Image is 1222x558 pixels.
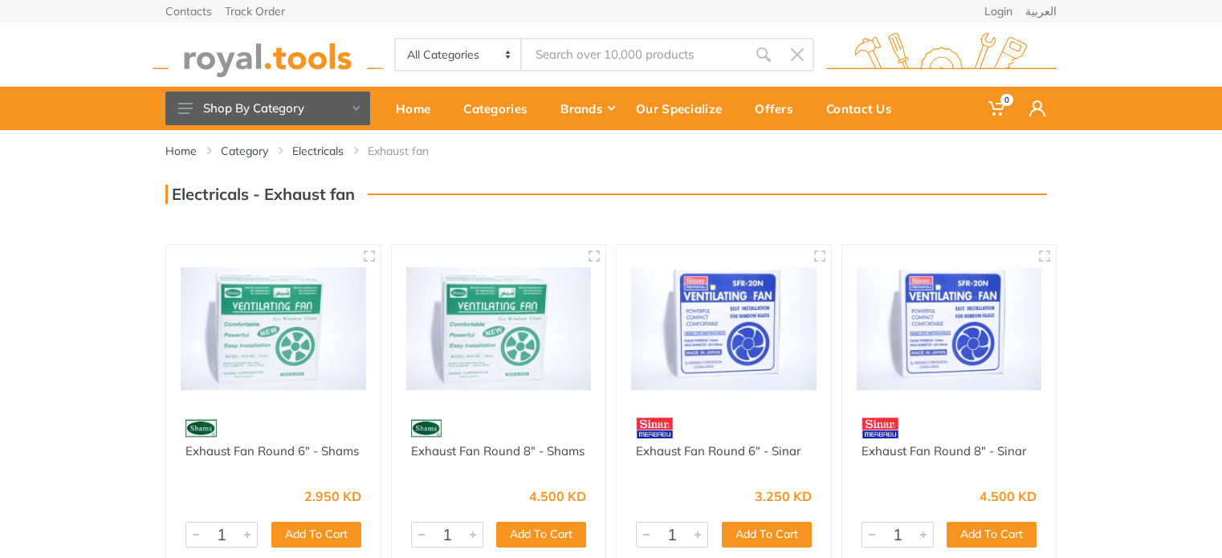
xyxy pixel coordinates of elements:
a: 0 [977,87,1018,130]
img: Royal Tools - Exhaust Fan Round 6 [181,259,366,398]
a: Contacts [165,6,212,17]
span: 0 [1000,94,1013,106]
button: Add To Cart [496,522,586,548]
h3: Electricals - Exhaust fan [165,185,355,204]
img: Royal Tools - Exhaust Fan Round 6 [631,259,817,398]
div: 4.500 KD [980,490,1037,503]
a: Track Order [225,6,285,17]
a: Exhaust Fan Round 6" - Sinar [636,443,800,458]
a: Contact Us [815,87,914,130]
img: 9.webp [411,414,442,442]
div: 3.250 KD [755,490,812,503]
img: royal.tools Logo [153,33,383,77]
img: 9.webp [185,414,217,442]
a: العربية [1025,6,1057,17]
input: Site search [522,38,747,71]
div: 2.950 KD [304,490,361,503]
button: Add To Cart [947,522,1037,548]
button: Shop By Category [165,92,370,125]
div: Contact Us [815,92,914,125]
a: Category [221,143,268,159]
a: Home [385,87,452,130]
a: Exhaust Fan Round 8" - Sinar [862,443,1026,458]
div: Our Specialize [625,92,743,125]
a: Categories [452,87,549,130]
a: Home [165,143,197,159]
img: Royal Tools - Exhaust Fan Round 8 [406,259,592,398]
a: Login [984,6,1012,17]
a: Exhaust Fan Round 6" - Shams [185,443,359,458]
button: Add To Cart [722,522,812,548]
select: Category [396,39,522,70]
img: 10.webp [862,414,899,442]
nav: breadcrumb [165,143,1057,159]
li: Exhaust fan [368,143,453,159]
img: Royal Tools - Exhaust Fan Round 8 [857,259,1042,398]
div: Offers [743,92,815,125]
a: Our Specialize [625,87,743,130]
button: Add To Cart [271,522,361,548]
img: royal.tools Logo [826,33,1057,77]
img: 10.webp [636,414,674,442]
div: 4.500 KD [529,490,586,503]
a: Electricals [292,143,344,159]
div: Home [385,92,452,125]
a: Offers [743,87,815,130]
a: Exhaust Fan Round 8" - Shams [411,443,585,458]
div: Categories [452,92,549,125]
div: Brands [549,92,625,125]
